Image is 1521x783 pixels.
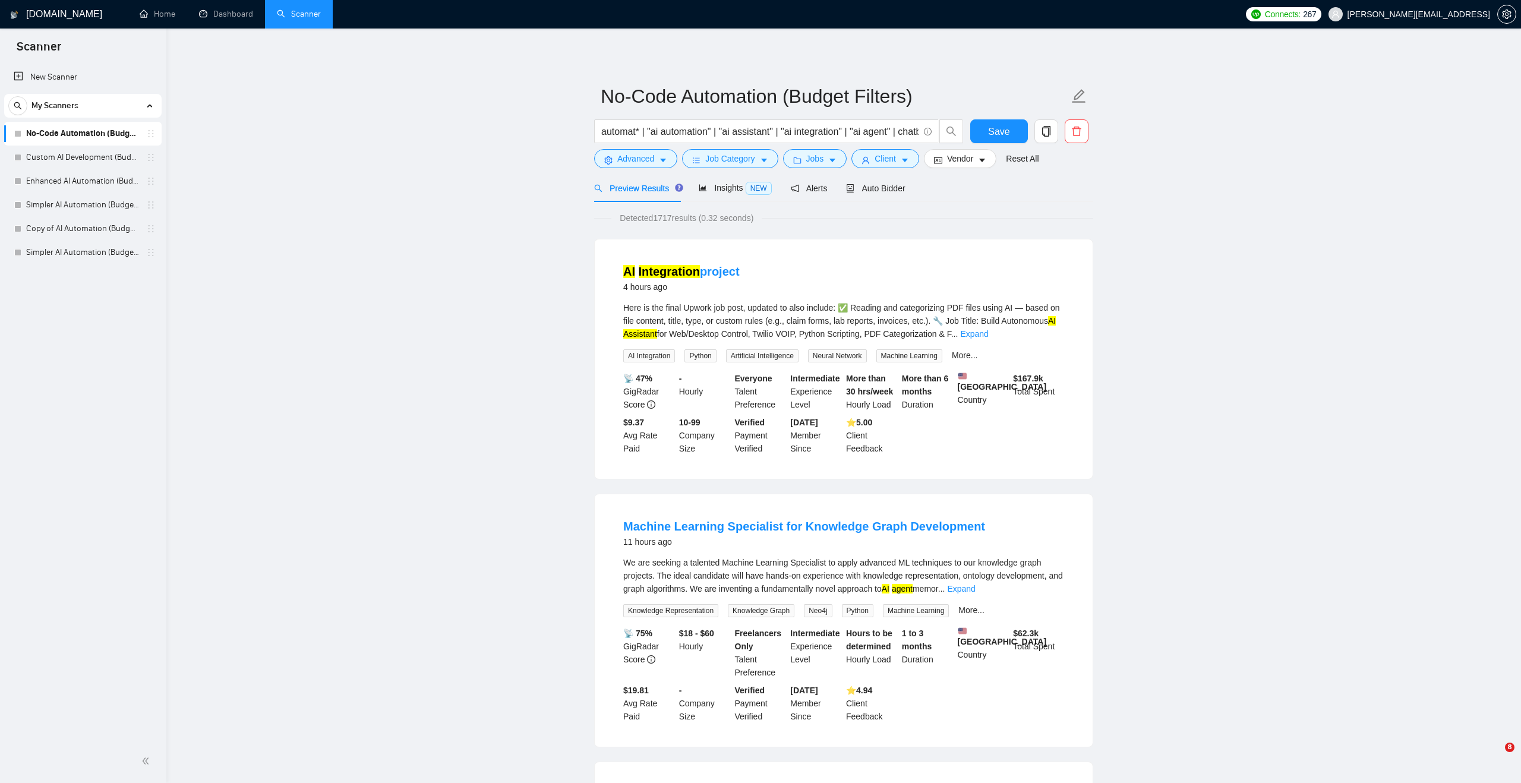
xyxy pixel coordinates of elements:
span: Machine Learning [876,349,942,362]
span: search [940,126,963,137]
span: Insights [699,183,771,192]
b: ⭐️ 5.00 [846,418,872,427]
span: NEW [746,182,772,195]
div: Country [955,627,1011,679]
span: Knowledge Graph [728,604,794,617]
span: My Scanners [31,94,78,118]
div: Company Size [677,416,733,455]
button: idcardVendorcaret-down [924,149,996,168]
div: GigRadar Score [621,627,677,679]
b: Verified [735,686,765,695]
a: homeHome [140,9,175,19]
span: Detected 1717 results (0.32 seconds) [611,211,762,225]
span: Machine Learning [883,604,949,617]
span: delete [1065,126,1088,137]
div: Talent Preference [733,627,788,679]
a: Machine Learning Specialist for Knowledge Graph Development [623,520,985,533]
div: 4 hours ago [623,280,740,294]
div: Tooltip anchor [674,182,684,193]
span: copy [1035,126,1058,137]
span: Client [875,152,896,165]
b: 1 to 3 months [902,629,932,651]
button: Save [970,119,1028,143]
span: Scanner [7,38,71,63]
a: More... [952,351,978,360]
div: Hourly Load [844,627,900,679]
span: info-circle [647,400,655,409]
b: More than 6 months [902,374,949,396]
a: Expand [960,329,988,339]
b: [DATE] [790,686,818,695]
div: Total Spent [1011,372,1066,411]
div: Hourly [677,627,733,679]
span: Jobs [806,152,824,165]
span: Connects: [1265,8,1301,21]
span: caret-down [901,156,909,165]
mark: AI [623,265,635,278]
mark: AI [1048,316,1056,326]
b: $ 62.3k [1013,629,1039,638]
a: Enhanced AI Automation (Budget Filters) [26,169,139,193]
img: upwork-logo.png [1251,10,1261,19]
input: Scanner name... [601,81,1069,111]
span: holder [146,224,156,233]
div: Talent Preference [733,372,788,411]
div: GigRadar Score [621,372,677,411]
span: double-left [141,755,153,767]
b: Verified [735,418,765,427]
button: copy [1034,119,1058,143]
span: robot [846,184,854,192]
a: Copy of AI Automation (Budget Filters) [26,217,139,241]
div: We are seeking a talented Machine Learning Specialist to apply advanced ML techniques to our know... [623,556,1064,595]
span: 267 [1303,8,1316,21]
b: 📡 47% [623,374,652,383]
button: setting [1497,5,1516,24]
a: searchScanner [277,9,321,19]
div: Experience Level [788,372,844,411]
span: Advanced [617,152,654,165]
span: Auto Bidder [846,184,905,193]
button: search [939,119,963,143]
li: My Scanners [4,94,162,264]
span: edit [1071,89,1087,104]
div: Avg Rate Paid [621,684,677,723]
a: No-Code Automation (Budget Filters) [26,122,139,146]
input: Search Freelance Jobs... [601,124,919,139]
div: Here is the final Upwork job post, updated to also include: ✅ Reading and categorizing PDF files ... [623,301,1064,340]
button: userClientcaret-down [851,149,919,168]
a: More... [958,605,984,615]
span: Save [988,124,1009,139]
div: Experience Level [788,627,844,679]
span: 8 [1505,743,1514,752]
div: Client Feedback [844,684,900,723]
span: ... [938,584,945,593]
span: bars [692,156,700,165]
button: settingAdvancedcaret-down [594,149,677,168]
b: - [679,374,682,383]
img: 🇺🇸 [958,372,967,380]
b: $18 - $60 [679,629,714,638]
li: New Scanner [4,65,162,89]
div: Duration [900,372,955,411]
span: holder [146,129,156,138]
button: search [8,96,27,115]
span: Python [842,604,873,617]
mark: agent [892,584,913,593]
b: Intermediate [790,374,840,383]
b: 10-99 [679,418,700,427]
button: barsJob Categorycaret-down [682,149,778,168]
span: Python [684,349,716,362]
span: search [9,102,27,110]
b: [GEOGRAPHIC_DATA] [958,372,1047,391]
span: setting [604,156,613,165]
span: info-circle [647,655,655,664]
span: Neural Network [808,349,867,362]
button: folderJobscaret-down [783,149,847,168]
a: Expand [947,584,975,593]
a: Custom AI Development (Budget Filter) [26,146,139,169]
b: - [679,686,682,695]
mark: AI [882,584,889,593]
span: folder [793,156,801,165]
b: [DATE] [790,418,818,427]
mark: Assistant [623,329,657,339]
